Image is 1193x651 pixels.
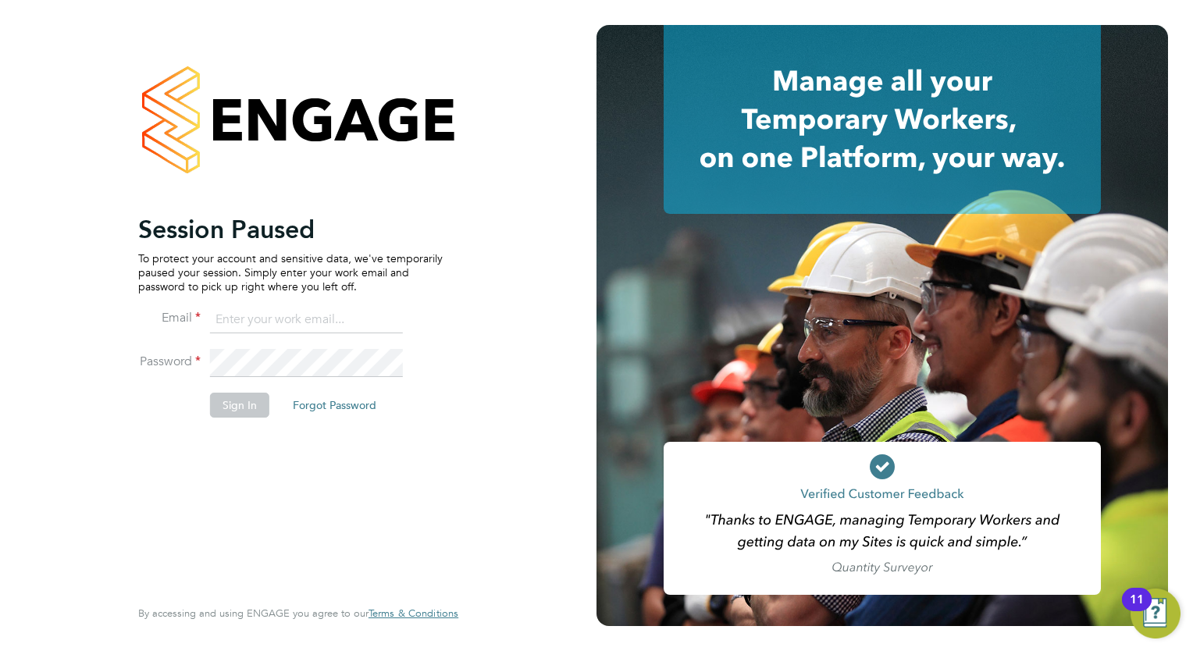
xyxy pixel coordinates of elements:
button: Open Resource Center, 11 new notifications [1131,589,1181,639]
span: By accessing and using ENGAGE you agree to our [138,607,458,620]
a: Terms & Conditions [369,607,458,620]
p: To protect your account and sensitive data, we've temporarily paused your session. Simply enter y... [138,251,443,294]
div: 11 [1130,599,1144,620]
input: Enter your work email... [210,306,403,334]
span: Terms & Conditions [369,607,458,620]
h2: Session Paused [138,214,443,245]
label: Email [138,310,201,326]
label: Password [138,354,201,370]
button: Sign In [210,393,269,418]
button: Forgot Password [280,393,389,418]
